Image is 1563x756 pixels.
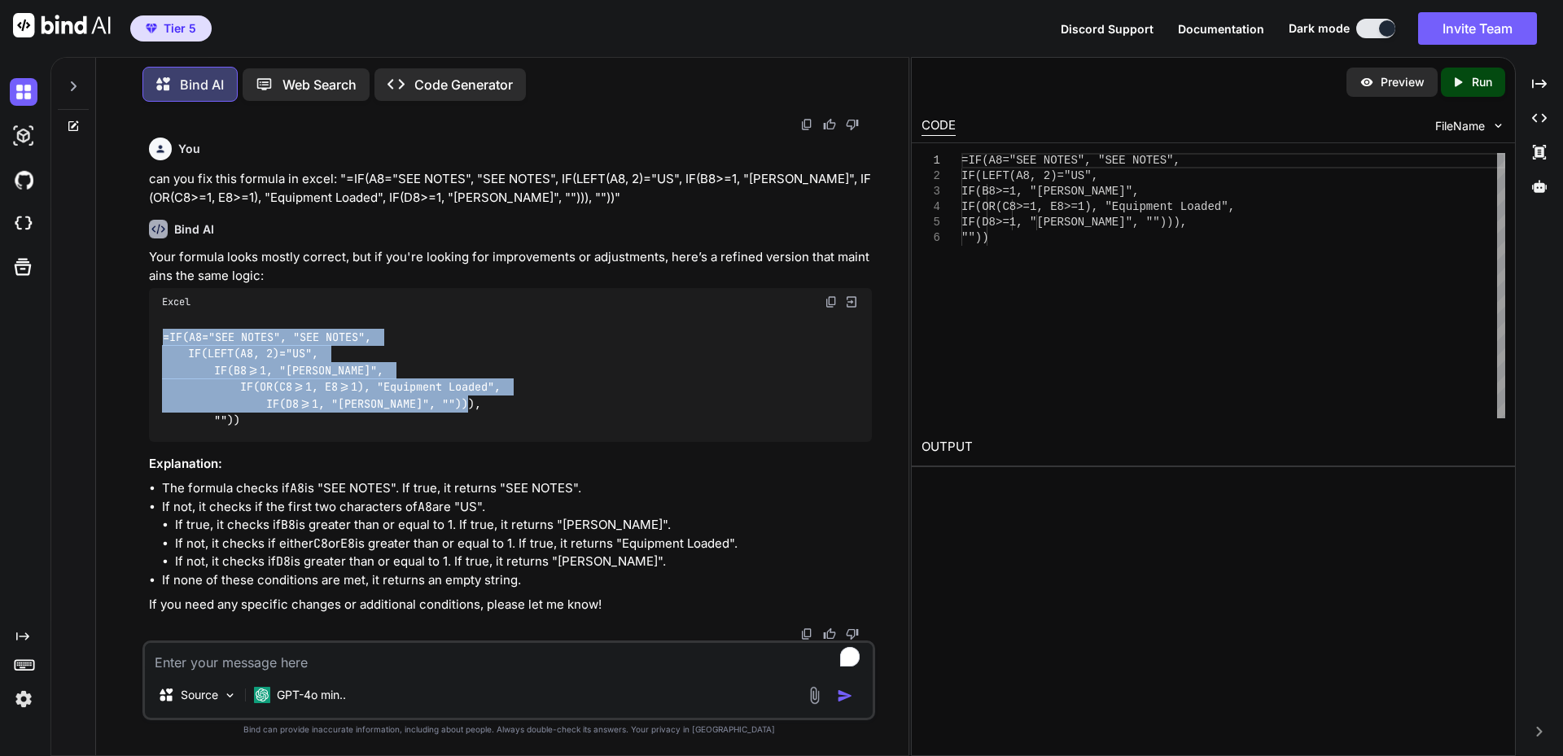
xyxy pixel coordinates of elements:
[961,200,1221,213] span: IF(OR(C8>=1, E8>=1), "Equipment Loaded
[837,688,853,704] img: icon
[922,230,940,246] div: 6
[922,168,940,184] div: 2
[1289,20,1350,37] span: Dark mode
[162,571,872,590] li: If none of these conditions are met, it returns an empty string.
[922,116,956,136] div: CODE
[825,295,838,308] img: copy
[162,295,190,308] span: Excel
[1359,75,1374,90] img: preview
[1435,118,1485,134] span: FileName
[277,687,346,703] p: GPT-4o min..
[805,686,824,705] img: attachment
[1418,12,1537,45] button: Invite Team
[164,20,196,37] span: Tier 5
[149,596,872,614] p: If you need any specific changes or additional conditions, please let me know!
[418,499,432,515] code: A8
[145,643,873,672] textarea: To enrich screen reader interactions, please activate Accessibility in Grammarly extension settings
[1381,74,1425,90] p: Preview
[130,15,212,42] button: premiumTier 5
[846,118,859,131] img: dislike
[922,153,940,168] div: 1
[180,75,224,94] p: Bind AI
[254,687,270,703] img: GPT-4o mini
[313,535,328,552] code: C8
[276,553,291,570] code: D8
[961,154,1180,167] span: =IF(A8="SEE NOTES", "SEE NOTES",
[149,455,872,474] h3: Explanation:
[1178,20,1264,37] button: Documentation
[282,75,357,94] p: Web Search
[149,170,872,207] p: can you fix this formula in excel: "=IF(A8="SEE NOTES", "SEE NOTES", IF(LEFT(A8, 2)="US", IF(B8>=...
[414,75,513,94] p: Code Generator
[10,685,37,713] img: settings
[290,480,304,496] code: A8
[961,216,1187,229] span: IF(D8>=1, "[PERSON_NAME]", ""))),
[340,535,355,552] code: E8
[10,78,37,106] img: darkChat
[162,498,872,571] li: If not, it checks if the first two characters of are "US".
[223,688,237,702] img: Pick Models
[1472,74,1492,90] p: Run
[281,517,296,533] code: B8
[1061,20,1154,37] button: Discord Support
[142,723,875,736] p: Bind can provide inaccurate information, including about people. Always double-check its answers....
[800,627,813,640] img: copy
[922,199,940,215] div: 4
[922,215,940,230] div: 5
[178,141,200,157] h6: You
[1491,119,1505,133] img: chevron down
[10,166,37,194] img: githubDark
[10,122,37,150] img: darkAi-studio
[912,428,1515,466] h2: OUTPUT
[800,118,813,131] img: copy
[146,24,157,33] img: premium
[181,687,218,703] p: Source
[162,479,872,498] li: The formula checks if is "SEE NOTES". If true, it returns "SEE NOTES".
[174,221,214,238] h6: Bind AI
[1221,200,1235,213] span: ",
[10,210,37,238] img: cloudideIcon
[175,553,872,571] li: If not, it checks if is greater than or equal to 1. If true, it returns "[PERSON_NAME]".
[922,184,940,199] div: 3
[961,169,1098,182] span: IF(LEFT(A8, 2)="US",
[149,248,872,285] p: Your formula looks mostly correct, but if you're looking for improvements or adjustments, here’s ...
[1178,22,1264,36] span: Documentation
[13,13,111,37] img: Bind AI
[175,516,872,535] li: If true, it checks if is greater than or equal to 1. If true, it returns "[PERSON_NAME]".
[961,185,1139,198] span: IF(B8>=1, "[PERSON_NAME]",
[175,535,872,553] li: If not, it checks if either or is greater than or equal to 1. If true, it returns "Equipment Load...
[162,329,507,429] code: =IF(A8="SEE NOTES", "SEE NOTES", IF(LEFT(A8, 2)="US", IF(B8>=1, "[PERSON_NAME]", IF(OR(C8>=1, E8>...
[823,627,836,640] img: like
[844,295,859,309] img: Open in Browser
[1061,22,1154,36] span: Discord Support
[823,118,836,131] img: like
[961,231,989,244] span: ""))
[846,627,859,640] img: dislike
